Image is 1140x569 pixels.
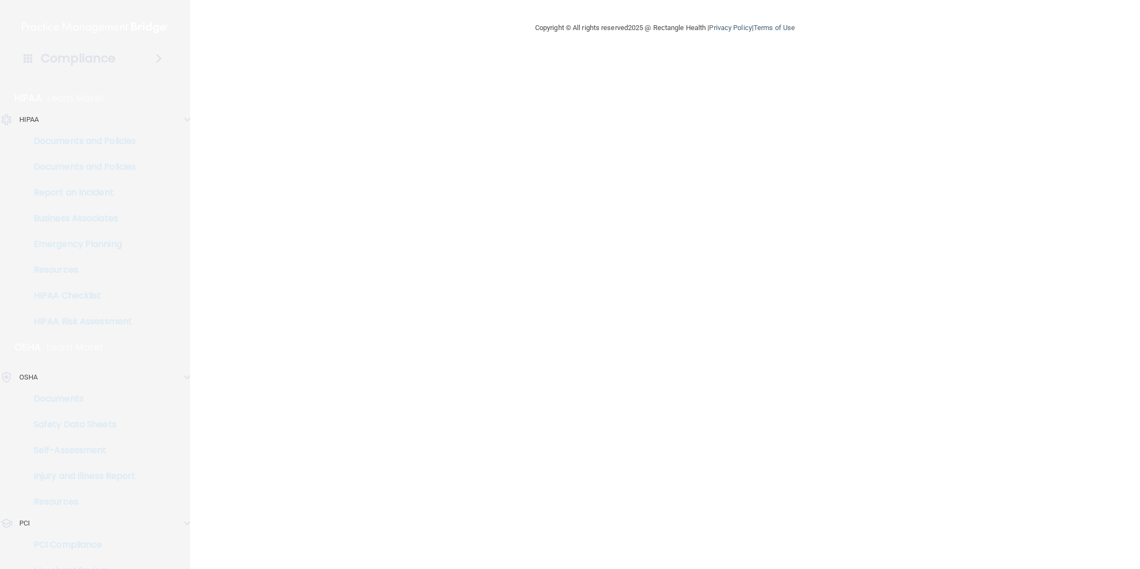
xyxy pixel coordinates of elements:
[469,11,861,45] div: Copyright © All rights reserved 2025 @ Rectangle Health | |
[7,239,154,250] p: Emergency Planning
[7,471,154,482] p: Injury and Illness Report
[7,187,154,198] p: Report an Incident
[7,497,154,507] p: Resources
[709,24,751,32] a: Privacy Policy
[47,92,104,105] p: Learn More!
[14,341,41,354] p: OSHA
[7,539,154,550] p: PCI Compliance
[7,213,154,224] p: Business Associates
[7,445,154,456] p: Self-Assessment
[7,316,154,327] p: HIPAA Risk Assessment
[7,265,154,275] p: Resources
[7,393,154,404] p: Documents
[7,162,154,172] p: Documents and Policies
[754,24,795,32] a: Terms of Use
[7,136,154,147] p: Documents and Policies
[22,17,168,38] img: PMB logo
[19,113,39,126] p: HIPAA
[19,371,38,384] p: OSHA
[19,517,30,530] p: PCI
[47,341,104,354] p: Learn More!
[14,92,42,105] p: HIPAA
[7,419,154,430] p: Safety Data Sheets
[41,51,115,66] h4: Compliance
[7,290,154,301] p: HIPAA Checklist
